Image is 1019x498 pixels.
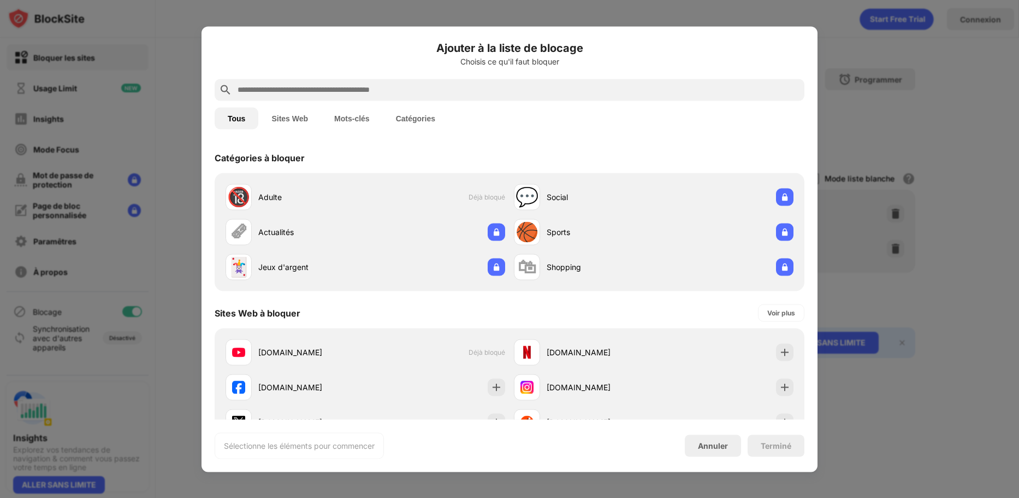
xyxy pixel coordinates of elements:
[516,221,538,243] div: 🏀
[215,39,804,56] h6: Ajouter à la liste de blocage
[258,382,365,393] div: [DOMAIN_NAME]
[258,417,365,428] div: [DOMAIN_NAME]
[469,193,505,201] span: Déjà bloqué
[215,57,804,66] div: Choisis ce qu'il faut bloquer
[767,307,795,318] div: Voir plus
[520,380,534,394] img: favicons
[698,441,728,450] div: Annuler
[520,415,534,429] img: favicons
[518,256,536,278] div: 🛍
[383,107,448,129] button: Catégories
[232,345,245,359] img: favicons
[232,415,245,429] img: favicons
[229,221,248,243] div: 🗞
[547,417,654,428] div: [DOMAIN_NAME]
[547,347,654,358] div: [DOMAIN_NAME]
[258,261,365,273] div: Jeux d'argent
[258,107,321,129] button: Sites Web
[761,441,791,450] div: Terminé
[258,347,365,358] div: [DOMAIN_NAME]
[516,186,538,208] div: 💬
[321,107,383,129] button: Mots-clés
[215,107,258,129] button: Tous
[547,191,654,203] div: Social
[258,226,365,238] div: Actualités
[469,348,505,356] span: Déjà bloqué
[224,440,375,451] div: Sélectionne les éléments pour commencer
[520,345,534,359] img: favicons
[232,380,245,394] img: favicons
[227,186,250,208] div: 🔞
[258,191,365,203] div: Adulte
[547,261,654,273] div: Shopping
[547,382,654,393] div: [DOMAIN_NAME]
[215,307,300,318] div: Sites Web à bloquer
[547,226,654,238] div: Sports
[227,256,250,278] div: 🃏
[215,152,305,163] div: Catégories à bloquer
[219,83,232,96] img: search.svg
